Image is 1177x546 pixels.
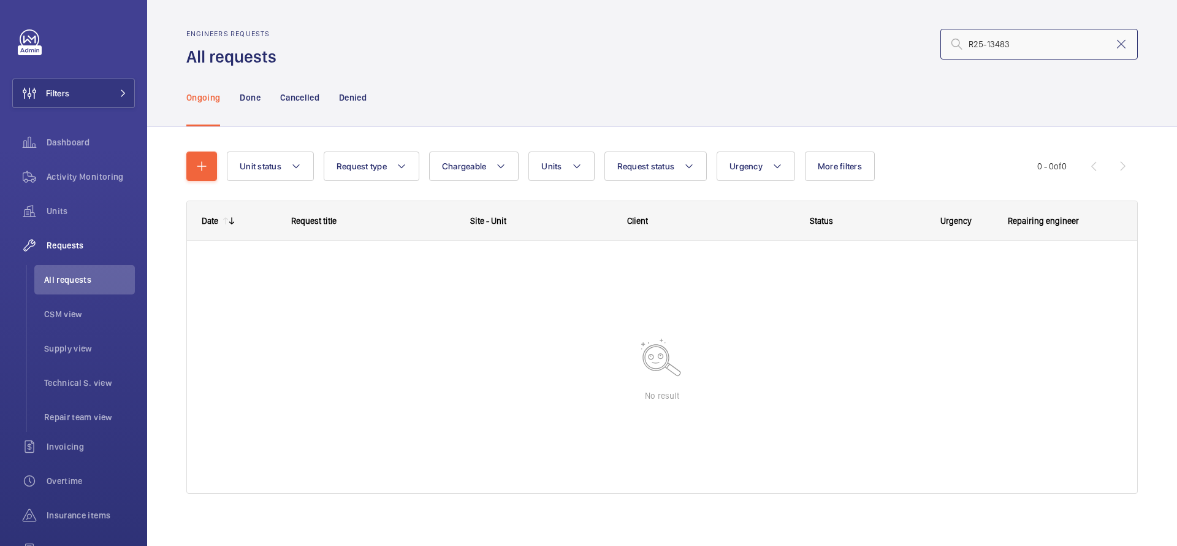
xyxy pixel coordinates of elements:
[528,152,594,181] button: Units
[429,152,519,181] button: Chargeable
[810,216,833,226] span: Status
[47,171,135,183] span: Activity Monitoring
[940,29,1138,60] input: Search by request number or quote number
[186,91,220,104] p: Ongoing
[44,274,135,286] span: All requests
[44,377,135,389] span: Technical S. view
[1037,162,1067,171] span: 0 - 0 0
[818,161,862,171] span: More filters
[604,152,707,181] button: Request status
[1054,161,1062,171] span: of
[805,152,875,181] button: More filters
[940,216,972,226] span: Urgency
[46,87,69,99] span: Filters
[12,79,135,108] button: Filters
[324,152,419,181] button: Request type
[186,29,284,38] h2: Engineers requests
[339,91,367,104] p: Denied
[291,216,337,226] span: Request title
[44,342,135,355] span: Supply view
[541,161,562,171] span: Units
[44,411,135,423] span: Repair team view
[470,216,506,226] span: Site - Unit
[729,161,763,171] span: Urgency
[617,161,675,171] span: Request status
[717,152,795,181] button: Urgency
[47,509,135,521] span: Insurance items
[337,161,387,171] span: Request type
[47,205,135,217] span: Units
[47,440,135,453] span: Invoicing
[442,161,487,171] span: Chargeable
[47,136,135,148] span: Dashboard
[47,475,135,487] span: Overtime
[627,216,648,226] span: Client
[227,152,314,181] button: Unit status
[186,45,284,68] h1: All requests
[240,91,260,104] p: Done
[1008,216,1079,226] span: Repairing engineer
[202,216,218,226] div: Date
[280,91,319,104] p: Cancelled
[240,161,281,171] span: Unit status
[44,308,135,320] span: CSM view
[47,239,135,252] span: Requests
